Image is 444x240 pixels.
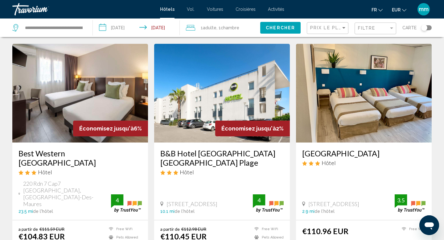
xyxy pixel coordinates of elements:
img: Hotel image [296,44,432,143]
span: Hôtel [38,169,52,176]
div: 3 star Hotel [160,169,284,176]
a: Best Western [GEOGRAPHIC_DATA] [18,149,142,167]
span: de l'hôtel [175,209,195,214]
span: de l'hôtel [33,209,53,214]
span: Prix le plus bas [310,25,358,30]
mat-select: Sort by [310,26,347,31]
span: a partir de [18,226,38,232]
div: 4 [253,197,265,204]
span: 23.5 mi [18,209,33,214]
span: a partir de [160,226,180,232]
span: [STREET_ADDRESS] [308,201,359,207]
a: Croisières [236,7,256,12]
a: B&B Hotel [GEOGRAPHIC_DATA] [GEOGRAPHIC_DATA] Plage [160,149,284,167]
span: [STREET_ADDRESS] [166,201,217,207]
div: 3.5 [395,197,407,204]
a: Voitures [207,7,223,12]
ins: €110.96 EUR [302,226,348,236]
del: €112.98 EUR [181,226,206,232]
span: Hôtel [322,159,336,166]
button: Menu utilisateur [416,3,432,16]
span: , 1 [216,23,239,32]
li: Pets Allowed [251,235,284,240]
iframe: Bouton de lancement de la fenêtre de messagerie [419,215,439,235]
font: mm [419,6,429,12]
img: Hotel image [154,44,290,143]
span: Chambre [221,25,239,30]
span: 2.9 mi [302,209,314,214]
button: Check-in date: Aug 18, 2025 Check-out date: Aug 19, 2025 [93,19,179,37]
span: Économisez jusqu'à [79,125,134,132]
span: Carte [402,23,417,32]
button: Travelers: 1 adult, 0 children [180,19,260,37]
span: 220 Rdn 7 Cap7 [GEOGRAPHIC_DATA], [GEOGRAPHIC_DATA]-Des-Maures [23,180,111,207]
li: Free WiFi [399,226,425,232]
span: Hôtel [180,169,194,176]
a: Hôtels [160,7,175,12]
div: 3 star Hotel [18,169,142,176]
div: 6% [73,121,148,136]
div: 3 star Hotel [302,159,425,166]
span: Filtre [358,26,376,31]
li: Free WiFi [106,226,142,232]
img: trustyou-badge.svg [253,194,284,213]
font: fr [372,7,377,12]
div: 4 [111,197,123,204]
a: Travorium [12,3,154,15]
span: 10.1 mi [160,209,175,214]
a: Activités [268,7,284,12]
a: Vol. [187,7,195,12]
font: EUR [392,7,401,12]
img: Hotel image [12,44,148,143]
button: Chercher [260,22,301,33]
span: de l'hôtel [314,209,335,214]
button: Changer de langue [372,5,383,14]
span: Économisez jusqu'à [221,125,276,132]
a: [GEOGRAPHIC_DATA] [302,149,425,158]
button: Changer de devise [392,5,406,14]
li: Free WiFi [251,226,284,232]
li: Pets Allowed [106,235,142,240]
img: trustyou-badge.svg [395,194,425,213]
div: 2% [215,121,290,136]
button: Filter [355,22,396,35]
span: Adulte [203,25,216,30]
span: Chercher [266,26,295,31]
img: trustyou-badge.svg [111,194,142,213]
span: 1 [201,23,216,32]
button: Toggle map [417,25,432,31]
del: €111.59 EUR [39,226,64,232]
